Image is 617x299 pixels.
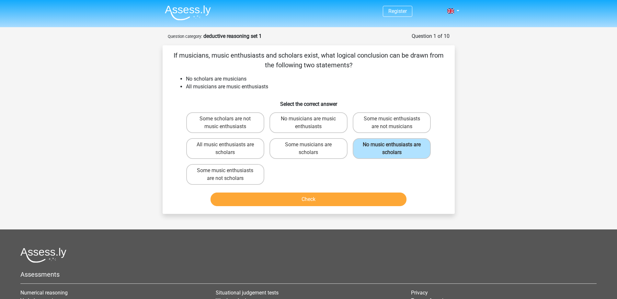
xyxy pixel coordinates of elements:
div: Question 1 of 10 [412,32,450,40]
label: Some music enthusiasts are not scholars [186,164,264,185]
h6: Select the correct answer [173,96,444,107]
a: Situational judgement tests [216,290,279,296]
label: Some musicians are scholars [269,138,348,159]
a: Privacy [411,290,428,296]
label: No music enthusiasts are scholars [353,138,431,159]
a: Register [388,8,407,14]
img: Assessly logo [20,248,66,263]
button: Check [211,193,406,206]
label: No musicians are music enthusiasts [269,112,348,133]
li: No scholars are musicians [186,75,444,83]
h5: Assessments [20,271,597,278]
label: All music enthusiasts are scholars [186,138,264,159]
small: Question category: [168,34,202,39]
li: All musicians are music enthusiasts [186,83,444,91]
a: Numerical reasoning [20,290,68,296]
label: Some scholars are not music enthusiasts [186,112,264,133]
strong: deductive reasoning set 1 [203,33,262,39]
label: Some music enthusiasts are not musicians [353,112,431,133]
img: Assessly [165,5,211,20]
p: If musicians, music enthusiasts and scholars exist, what logical conclusion can be drawn from the... [173,50,444,70]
